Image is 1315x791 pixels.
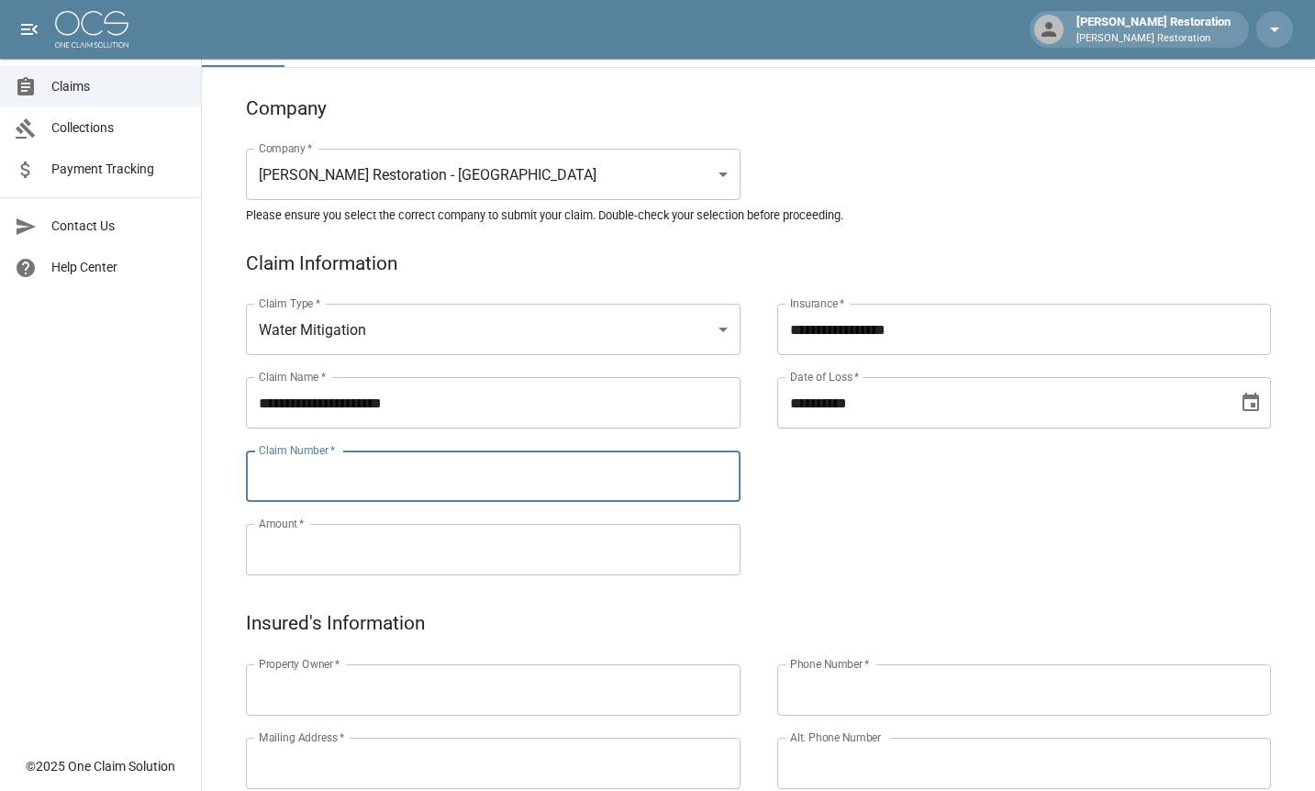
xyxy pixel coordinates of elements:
[55,11,128,48] img: ocs-logo-white-transparent.png
[51,258,186,277] span: Help Center
[259,516,305,531] label: Amount
[790,295,844,311] label: Insurance
[26,757,175,775] div: © 2025 One Claim Solution
[790,730,881,745] label: Alt. Phone Number
[259,295,320,311] label: Claim Type
[1069,13,1238,46] div: [PERSON_NAME] Restoration
[259,442,335,458] label: Claim Number
[790,656,869,672] label: Phone Number
[1076,31,1231,47] p: [PERSON_NAME] Restoration
[51,118,186,138] span: Collections
[51,160,186,179] span: Payment Tracking
[246,207,1271,223] h5: Please ensure you select the correct company to submit your claim. Double-check your selection be...
[1232,384,1269,421] button: Choose date, selected date is Jul 10, 2025
[11,11,48,48] button: open drawer
[259,369,326,384] label: Claim Name
[259,656,340,672] label: Property Owner
[259,730,344,745] label: Mailing Address
[51,77,186,96] span: Claims
[51,217,186,236] span: Contact Us
[259,140,313,156] label: Company
[246,149,741,200] div: [PERSON_NAME] Restoration - [GEOGRAPHIC_DATA]
[246,304,741,355] div: Water Mitigation
[790,369,859,384] label: Date of Loss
